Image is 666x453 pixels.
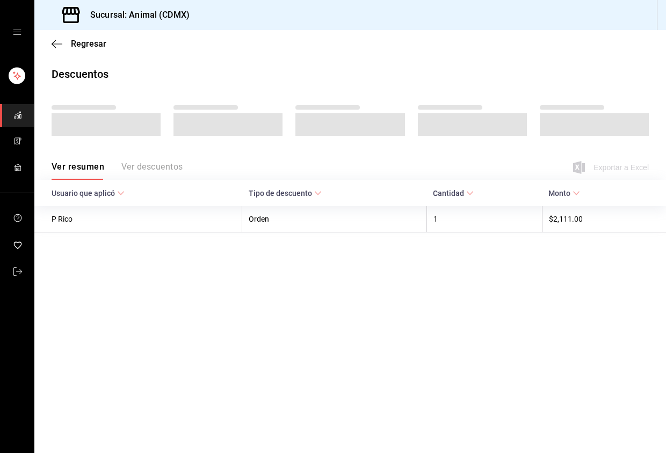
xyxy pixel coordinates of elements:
[71,39,106,49] span: Regresar
[426,206,542,232] th: 1
[242,206,427,232] th: Orden
[82,9,190,21] h3: Sucursal: Animal (CDMX)
[34,206,242,232] th: P Rico
[548,189,580,198] span: Monto
[52,39,106,49] button: Regresar
[249,189,322,198] span: Tipo de descuento
[433,189,474,198] span: Cantidad
[52,162,183,180] div: navigation tabs
[52,189,125,198] span: Usuario que aplicó
[13,28,21,36] button: open drawer
[52,66,108,82] div: Descuentos
[542,206,666,232] th: $2,111.00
